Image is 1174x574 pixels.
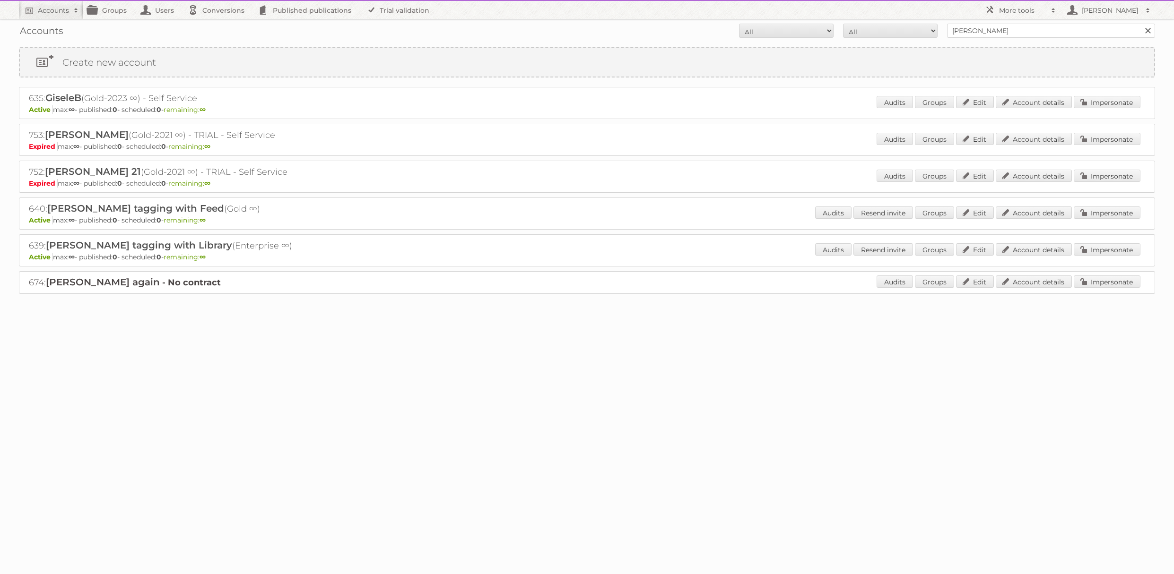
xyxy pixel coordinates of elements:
[1061,1,1155,19] a: [PERSON_NAME]
[956,96,994,108] a: Edit
[69,216,75,224] strong: ∞
[853,243,913,256] a: Resend invite
[980,1,1061,19] a: More tools
[996,275,1072,288] a: Account details
[956,243,994,256] a: Edit
[956,206,994,219] a: Edit
[1074,275,1140,288] a: Impersonate
[999,6,1046,15] h2: More tools
[69,253,75,261] strong: ∞
[29,216,1145,224] p: max: - published: - scheduled: -
[113,253,117,261] strong: 0
[168,179,210,188] span: remaining:
[45,166,141,177] span: [PERSON_NAME] 21
[45,129,129,140] span: [PERSON_NAME]
[157,216,161,224] strong: 0
[956,275,994,288] a: Edit
[162,277,221,288] strong: - No contract
[136,1,183,19] a: Users
[877,275,913,288] a: Audits
[996,170,1072,182] a: Account details
[996,96,1072,108] a: Account details
[19,1,83,19] a: Accounts
[69,105,75,114] strong: ∞
[1074,96,1140,108] a: Impersonate
[915,170,954,182] a: Groups
[877,170,913,182] a: Audits
[113,216,117,224] strong: 0
[1074,170,1140,182] a: Impersonate
[254,1,361,19] a: Published publications
[117,142,122,151] strong: 0
[29,179,58,188] span: Expired
[29,253,1145,261] p: max: - published: - scheduled: -
[157,105,161,114] strong: 0
[183,1,254,19] a: Conversions
[853,206,913,219] a: Resend invite
[168,142,210,151] span: remaining:
[113,105,117,114] strong: 0
[815,206,852,219] a: Audits
[361,1,439,19] a: Trial validation
[915,243,954,256] a: Groups
[73,142,79,151] strong: ∞
[29,142,1145,151] p: max: - published: - scheduled: -
[29,240,360,252] h2: 639: (Enterprise ∞)
[29,92,360,104] h2: 635: (Gold-2023 ∞) - Self Service
[29,105,53,114] span: Active
[29,216,53,224] span: Active
[1079,6,1141,15] h2: [PERSON_NAME]
[1074,206,1140,219] a: Impersonate
[47,203,224,214] span: [PERSON_NAME] tagging with Feed
[29,203,360,215] h2: 640: (Gold ∞)
[29,105,1145,114] p: max: - published: - scheduled: -
[164,216,206,224] span: remaining:
[1074,133,1140,145] a: Impersonate
[83,1,136,19] a: Groups
[200,105,206,114] strong: ∞
[204,179,210,188] strong: ∞
[45,92,81,103] span: GiseleB
[161,179,166,188] strong: 0
[29,142,58,151] span: Expired
[161,142,166,151] strong: 0
[996,243,1072,256] a: Account details
[915,96,954,108] a: Groups
[29,129,360,141] h2: 753: (Gold-2021 ∞) - TRIAL - Self Service
[29,179,1145,188] p: max: - published: - scheduled: -
[29,166,360,178] h2: 752: (Gold-2021 ∞) - TRIAL - Self Service
[877,96,913,108] a: Audits
[915,206,954,219] a: Groups
[46,276,160,288] span: [PERSON_NAME] again
[20,48,1154,77] a: Create new account
[164,105,206,114] span: remaining:
[29,277,221,288] a: 674:[PERSON_NAME] again - No contract
[956,133,994,145] a: Edit
[996,133,1072,145] a: Account details
[956,170,994,182] a: Edit
[915,275,954,288] a: Groups
[157,253,161,261] strong: 0
[877,133,913,145] a: Audits
[200,253,206,261] strong: ∞
[996,206,1072,219] a: Account details
[46,240,232,251] span: [PERSON_NAME] tagging with Library
[1074,243,1140,256] a: Impersonate
[164,253,206,261] span: remaining:
[29,253,53,261] span: Active
[117,179,122,188] strong: 0
[73,179,79,188] strong: ∞
[815,243,852,256] a: Audits
[915,133,954,145] a: Groups
[204,142,210,151] strong: ∞
[200,216,206,224] strong: ∞
[38,6,69,15] h2: Accounts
